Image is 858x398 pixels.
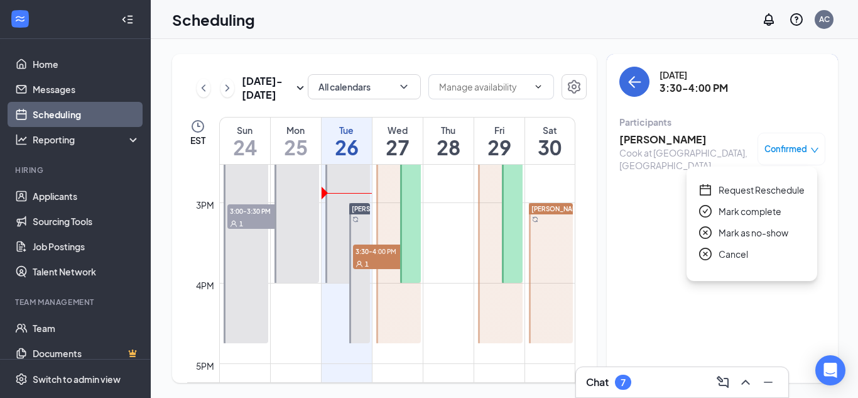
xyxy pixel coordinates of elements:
a: Home [33,52,140,77]
svg: Sync [352,216,359,223]
svg: ChevronRight [221,80,234,96]
h1: 27 [372,136,423,158]
svg: SmallChevronDown [293,80,308,96]
div: [DATE] [660,69,728,81]
span: 1 [239,219,243,228]
h1: 25 [271,136,321,158]
span: 3:00-3:30 PM [227,204,290,217]
button: Minimize [758,372,778,392]
svg: ChevronLeft [197,80,210,96]
div: Participants [619,116,825,128]
span: Mark complete [719,204,781,218]
div: 4pm [193,279,217,292]
div: Mon [271,124,321,136]
svg: Minimize [761,375,776,390]
svg: Collapse [121,13,134,26]
div: Team Management [15,297,138,307]
h1: 30 [525,136,575,158]
a: Messages [33,77,140,102]
h3: Chat [586,375,609,389]
h1: 26 [322,136,372,158]
svg: Analysis [15,133,28,146]
span: Cancel [719,247,748,261]
svg: ComposeMessage [715,375,730,390]
svg: Notifications [761,12,776,27]
button: Settings [562,74,587,99]
input: Manage availability [439,80,528,94]
span: Confirmed [764,143,807,155]
svg: ArrowLeft [627,74,642,89]
svg: ChevronDown [533,82,543,92]
div: Cook at [GEOGRAPHIC_DATA], [GEOGRAPHIC_DATA] [619,146,751,172]
a: August 30, 2025 [525,118,575,164]
div: 3pm [193,198,217,212]
span: [PERSON_NAME] [531,205,584,213]
svg: ChevronUp [738,375,753,390]
h1: 28 [423,136,474,158]
svg: QuestionInfo [789,12,804,27]
h1: 29 [474,136,524,158]
div: AC [819,14,830,25]
svg: User [356,260,363,268]
h3: [PERSON_NAME] [619,133,751,146]
span: EST [190,134,205,146]
div: Switch to admin view [33,373,121,385]
span: Mark as no-show [719,226,788,240]
a: Team [33,316,140,341]
svg: Settings [567,79,582,94]
svg: ChevronDown [398,80,410,93]
div: Tue [322,124,372,136]
button: back-button [619,67,649,97]
h1: 24 [220,136,270,158]
span: 3:30-4:00 PM [353,245,416,257]
a: Settings [562,74,587,102]
a: Applicants [33,184,140,209]
div: Thu [423,124,474,136]
a: August 29, 2025 [474,118,524,164]
a: August 26, 2025 [322,118,372,164]
a: August 27, 2025 [372,118,423,164]
span: 1 [365,260,369,268]
button: All calendarsChevronDown [308,74,421,99]
div: Fri [474,124,524,136]
div: 5pm [193,359,217,373]
span: Request Reschedule [719,183,805,197]
div: Sun [220,124,270,136]
button: ChevronLeft [197,79,210,97]
div: 7 [621,377,626,388]
span: down [810,146,819,155]
a: August 24, 2025 [220,118,270,164]
h3: 3:30-4:00 PM [660,81,728,95]
a: Scheduling [33,102,140,127]
svg: WorkstreamLogo [14,13,26,25]
a: Job Postings [33,234,140,259]
span: calendar [699,184,712,196]
svg: Settings [15,373,28,385]
div: Open Intercom Messenger [815,355,845,385]
a: August 25, 2025 [271,118,321,164]
svg: User [230,220,237,228]
a: Sourcing Tools [33,209,140,234]
div: Reporting [33,133,141,146]
div: Wed [372,124,423,136]
div: Sat [525,124,575,136]
a: DocumentsCrown [33,341,140,366]
a: Talent Network [33,259,140,284]
button: ComposeMessage [713,372,733,392]
svg: Clock [190,119,205,134]
span: check-circle [699,205,712,218]
h1: Scheduling [172,9,255,30]
button: ChevronUp [736,372,756,392]
svg: Sync [532,216,538,223]
button: ChevronRight [220,79,234,97]
span: [PERSON_NAME] [352,205,405,213]
h3: [DATE] - [DATE] [242,74,293,102]
span: close-circle [699,226,712,239]
a: August 28, 2025 [423,118,474,164]
span: close-circle [699,248,712,260]
div: Hiring [15,165,138,175]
